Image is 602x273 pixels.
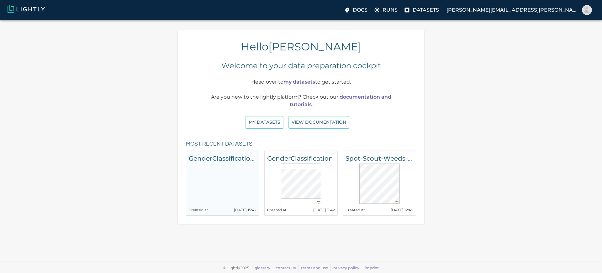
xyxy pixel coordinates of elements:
[343,151,416,216] a: Spot-Scout-Weeds-Test-TrainCreated at[DATE] 12:49
[383,6,398,14] p: Runs
[346,153,413,163] h6: Spot-Scout-Weeds-Test-Train
[223,265,249,270] span: © Lightly 2025
[276,265,296,270] a: contact us
[288,119,349,125] a: View documentation
[391,208,413,212] small: [DATE] 12:49
[343,4,370,16] label: Docs
[203,78,399,86] p: Head over to to get started.
[267,153,335,163] h6: GenderClassification
[221,61,381,71] h5: Welcome to your data preparation cockpit
[290,94,391,107] a: documentation and tutorials
[413,6,439,14] p: Datasets
[333,265,359,270] a: privacy policy
[264,151,338,216] a: GenderClassificationCreated at[DATE] 11:42
[234,208,256,212] small: [DATE] 15:42
[313,208,335,212] small: [DATE] 11:42
[446,6,579,14] p: [PERSON_NAME][EMAIL_ADDRESS][PERSON_NAME][DOMAIN_NAME]
[444,3,594,17] label: [PERSON_NAME][EMAIL_ADDRESS][PERSON_NAME][DOMAIN_NAME]Elliott Imhoff
[189,208,208,212] small: Created at
[346,208,365,212] small: Created at
[365,265,379,270] a: imprint
[246,119,283,125] a: My Datasets
[183,40,420,53] h4: Hello [PERSON_NAME]
[582,5,592,15] img: Elliott Imhoff
[283,79,315,85] a: my datasets
[267,208,287,212] small: Created at
[301,265,328,270] a: terms and use
[288,116,349,129] button: View documentation
[189,153,256,163] h6: GenderClassification2
[203,93,399,108] p: Are you new to the lightly platform? Check out our .
[186,151,259,216] a: GenderClassification2Created at[DATE] 15:42
[255,265,270,270] a: glossary
[186,139,252,149] h6: Most recent datasets
[8,5,45,13] img: Lightly
[403,4,441,16] label: Datasets
[372,4,400,16] label: Runs
[246,116,283,129] button: My Datasets
[353,6,367,14] p: Docs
